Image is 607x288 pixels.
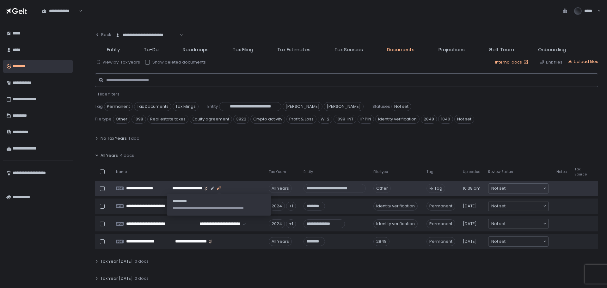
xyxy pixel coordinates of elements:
[95,116,112,122] span: File type
[506,203,543,209] input: Search for option
[506,221,543,227] input: Search for option
[324,102,364,111] span: [PERSON_NAME]
[488,184,549,193] div: Search for option
[269,202,285,211] div: 2024
[286,202,296,211] div: +1
[101,259,133,264] span: Tax Year [DATE]
[506,185,543,192] input: Search for option
[495,59,530,65] a: Internal docs
[373,169,388,174] span: File type
[250,115,285,124] span: Crypto activity
[358,115,374,124] span: IP PIN
[426,202,455,211] span: Permanent
[463,169,481,174] span: Uploaded
[454,115,474,124] span: Not set
[95,104,103,109] span: Tag
[491,185,506,192] span: Not set
[129,136,139,141] span: 1 doc
[101,276,133,281] span: Tax Year [DATE]
[375,115,420,124] span: Identity verification
[96,59,140,65] button: View by: Tax years
[277,46,310,53] span: Tax Estimates
[207,104,218,109] span: Entity
[391,102,411,111] span: Not set
[104,102,133,111] span: Permanent
[132,115,146,124] span: 1098
[538,46,566,53] span: Onboarding
[426,169,433,174] span: Tag
[488,237,549,246] div: Search for option
[134,102,171,111] span: Tax Documents
[373,184,391,193] div: Other
[286,219,296,228] div: +1
[111,28,183,42] div: Search for option
[147,115,188,124] span: Real estate taxes
[488,219,549,229] div: Search for option
[421,115,437,124] span: 2848
[567,59,598,64] button: Upload files
[95,91,120,97] button: - Hide filters
[233,46,253,53] span: Tax Filing
[488,169,513,174] span: Review Status
[113,115,130,124] span: Other
[101,136,127,141] span: No Tax Years
[283,102,322,111] span: [PERSON_NAME]
[286,115,316,124] span: Profit & Loss
[491,221,506,227] span: Not set
[387,46,414,53] span: Documents
[303,169,313,174] span: Entity
[438,46,465,53] span: Projections
[540,59,562,65] button: Link files
[491,203,506,209] span: Not set
[574,167,587,176] span: Tax Source
[373,202,418,211] div: Identity verification
[135,276,149,281] span: 0 docs
[318,115,332,124] span: W-2
[144,46,159,53] span: To-Do
[463,239,477,244] span: [DATE]
[334,115,356,124] span: 1099-INT
[95,32,111,38] div: Back
[334,46,363,53] span: Tax Sources
[173,102,199,111] span: Tax Filings
[269,169,286,174] span: Tax Years
[101,153,118,158] span: All Years
[438,115,453,124] span: 1040
[463,203,477,209] span: [DATE]
[269,184,292,193] div: All Years
[116,169,127,174] span: Name
[506,238,543,245] input: Search for option
[135,259,149,264] span: 0 docs
[372,104,390,109] span: Statuses
[373,237,389,246] div: 2848
[434,186,442,191] span: Tag
[233,115,249,124] span: 3922
[489,46,514,53] span: Gelt Team
[190,115,232,124] span: Equity agreement
[373,219,418,228] div: Identity verification
[107,46,120,53] span: Entity
[426,237,455,246] span: Permanent
[269,219,285,228] div: 2024
[95,28,111,41] button: Back
[463,186,481,191] span: 10:38 am
[269,237,292,246] div: All Years
[491,238,506,245] span: Not set
[426,219,455,228] span: Permanent
[38,4,82,18] div: Search for option
[556,169,567,174] span: Notes
[488,201,549,211] div: Search for option
[183,46,209,53] span: Roadmaps
[120,153,134,158] span: 4 docs
[463,221,477,227] span: [DATE]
